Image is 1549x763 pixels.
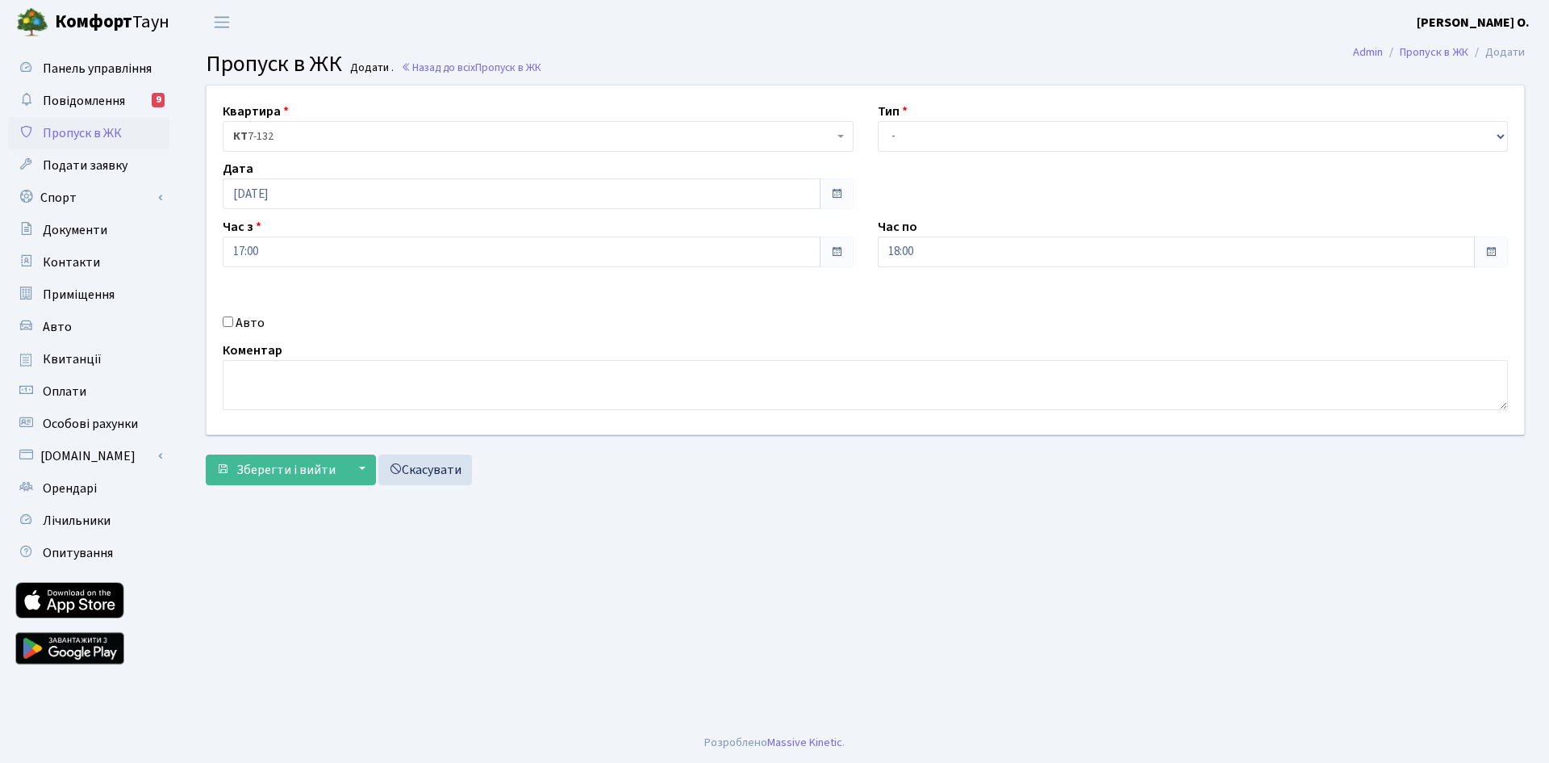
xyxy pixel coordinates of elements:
[878,102,908,121] label: Тип
[223,121,854,152] span: <b>КТ</b>&nbsp;&nbsp;&nbsp;&nbsp;7-132
[8,505,169,537] a: Лічильники
[233,128,248,145] b: КТ
[704,734,845,752] div: Розроблено .
[8,537,169,569] a: Опитування
[55,9,132,35] b: Комфорт
[8,182,169,214] a: Спорт
[8,117,169,149] a: Пропуск в ЖК
[43,254,100,271] span: Контакти
[43,124,122,142] span: Пропуск в ЖК
[233,128,833,145] span: <b>КТ</b>&nbsp;&nbsp;&nbsp;&nbsp;7-132
[475,60,541,75] span: Пропуск в ЖК
[8,279,169,311] a: Приміщення
[8,149,169,182] a: Подати заявку
[1353,44,1383,61] a: Admin
[43,286,115,304] span: Приміщення
[43,318,72,336] span: Авто
[206,48,342,80] span: Пропуск в ЖК
[1417,13,1530,32] a: [PERSON_NAME] О.
[1329,36,1549,69] nav: breadcrumb
[878,217,917,237] label: Час по
[236,313,265,333] label: Авто
[43,415,138,433] span: Особові рахунки
[347,61,394,75] small: Додати .
[8,343,169,375] a: Квитанції
[152,93,165,107] div: 9
[8,375,169,408] a: Оплати
[8,246,169,279] a: Контакти
[223,102,289,121] label: Квартира
[16,6,48,39] img: logo.png
[767,734,842,751] a: Massive Kinetic
[8,408,169,440] a: Особові рахунки
[236,461,336,479] span: Зберегти і вийти
[1417,14,1530,31] b: [PERSON_NAME] О.
[202,9,242,36] button: Переключити навігацію
[43,512,111,530] span: Лічильники
[43,480,97,497] span: Орендарі
[43,157,127,174] span: Подати заявку
[1400,44,1468,61] a: Пропуск в ЖК
[1468,44,1525,61] li: Додати
[223,159,253,178] label: Дата
[8,440,169,472] a: [DOMAIN_NAME]
[43,92,125,110] span: Повідомлення
[8,311,169,343] a: Авто
[8,472,169,505] a: Орендарі
[206,455,346,485] button: Зберегти і вийти
[55,9,169,36] span: Таун
[8,85,169,117] a: Повідомлення9
[43,544,113,562] span: Опитування
[8,52,169,85] a: Панель управління
[43,350,102,368] span: Квитанції
[8,214,169,246] a: Документи
[378,455,472,485] a: Скасувати
[223,341,282,360] label: Коментар
[43,221,107,239] span: Документи
[401,60,541,75] a: Назад до всіхПропуск в ЖК
[43,60,152,78] span: Панель управління
[43,383,86,400] span: Оплати
[223,217,261,237] label: Час з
